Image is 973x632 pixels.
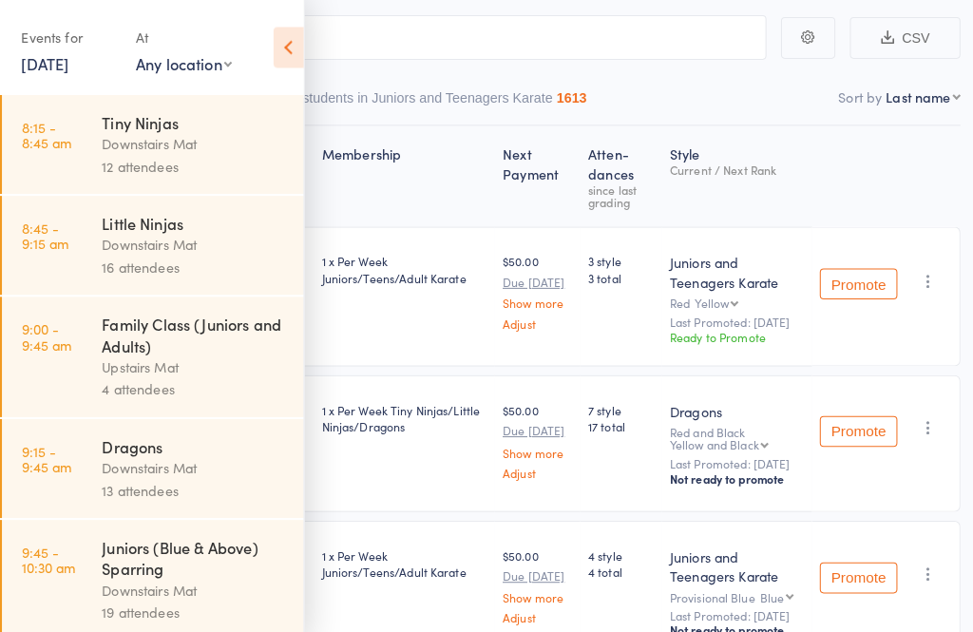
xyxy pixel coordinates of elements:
input: Search by name [29,15,754,59]
div: Next Payment [488,132,572,214]
div: Juniors and Teenagers Karate [659,536,792,574]
div: Dragons [659,393,792,412]
div: Dragons [104,427,285,448]
div: Current / Next Rank [659,161,792,173]
small: Due [DATE] [496,415,564,429]
span: 3 total [580,264,644,280]
div: Last name [871,86,935,105]
div: Atten­dances [572,132,652,214]
a: 9:45 -10:30 amJuniors (Blue & Above) SparringDownstairs Mat19 attendees [6,509,301,627]
div: 1 x Per Week Tiny Ninjas/Little Ninjas/Dragons [319,393,482,426]
span: 4 style [580,536,644,552]
div: Yellow and Black [659,430,747,442]
small: Last Promoted: [DATE] [659,448,792,461]
button: CSV [836,17,944,58]
time: 9:00 - 9:45 am [25,315,74,345]
span: 4 total [580,552,644,568]
small: Due [DATE] [496,558,564,571]
a: 8:45 -9:15 amLittle NinjasDownstairs Mat16 attendees [6,192,301,289]
div: Juniors (Blue & Above) Sparring [104,526,285,567]
a: Show more [496,291,564,303]
div: 1 x Per Week Juniors/Teens/Adult Karate [319,536,482,568]
a: Adjust [496,311,564,323]
label: Sort by [825,86,868,105]
div: 4 attendees [104,371,285,393]
div: $50.00 [496,536,564,611]
div: $50.00 [496,248,564,323]
div: Provisional Blue [659,579,792,591]
a: Show more [496,437,564,450]
span: 7 style [580,393,644,410]
div: 19 attendees [104,589,285,611]
div: Little Ninjas [104,208,285,229]
button: Promote [807,551,883,582]
small: Last Promoted: [DATE] [659,597,792,610]
button: Promote [807,408,883,438]
div: Downstairs Mat [104,448,285,469]
div: $50.00 [496,393,564,469]
div: Tiny Ninjas [104,109,285,130]
div: Red [659,291,792,303]
a: 9:15 -9:45 amDragonsDownstairs Mat13 attendees [6,411,301,508]
div: Blue [748,579,772,591]
a: Show more [496,579,564,591]
div: 16 attendees [104,251,285,273]
div: At [137,21,231,52]
small: Due [DATE] [496,270,564,283]
div: Family Class (Juniors and Adults) [104,307,285,349]
time: 8:45 - 9:15 am [25,216,71,246]
div: Any location [137,52,231,73]
div: Style [652,132,799,214]
div: Upstairs Mat [104,349,285,371]
button: Promote [807,263,883,294]
a: 9:00 -9:45 amFamily Class (Juniors and Adults)Upstairs Mat4 attendees [6,291,301,409]
div: 13 attendees [104,469,285,491]
div: Membership [312,132,489,214]
span: 17 total [580,410,644,426]
div: Events for [25,21,118,52]
small: Last Promoted: [DATE] [659,309,792,322]
a: Adjust [496,599,564,611]
a: 8:15 -8:45 amTiny NinjasDownstairs Mat12 attendees [6,93,301,190]
div: Juniors and Teenagers Karate [659,248,792,286]
div: Not ready to promote [659,462,792,477]
button: Other students in Juniors and Teenagers Karate1613 [263,79,579,123]
a: [DATE] [25,52,71,73]
div: 1613 [549,88,579,104]
div: since last grading [580,180,644,204]
a: Adjust [496,457,564,469]
span: 3 style [580,248,644,264]
time: 9:45 - 10:30 am [25,533,78,564]
time: 8:15 - 8:45 am [25,117,74,147]
div: Yellow [684,291,717,303]
div: Downstairs Mat [104,130,285,152]
div: Not ready to promote [659,610,792,625]
time: 9:15 - 9:45 am [25,434,74,465]
div: Downstairs Mat [104,567,285,589]
div: Ready to Promote [659,322,792,338]
div: Red and Black [659,417,792,442]
div: 1 x Per Week Juniors/Teens/Adult Karate [319,248,482,280]
div: Downstairs Mat [104,229,285,251]
div: 12 attendees [104,152,285,174]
